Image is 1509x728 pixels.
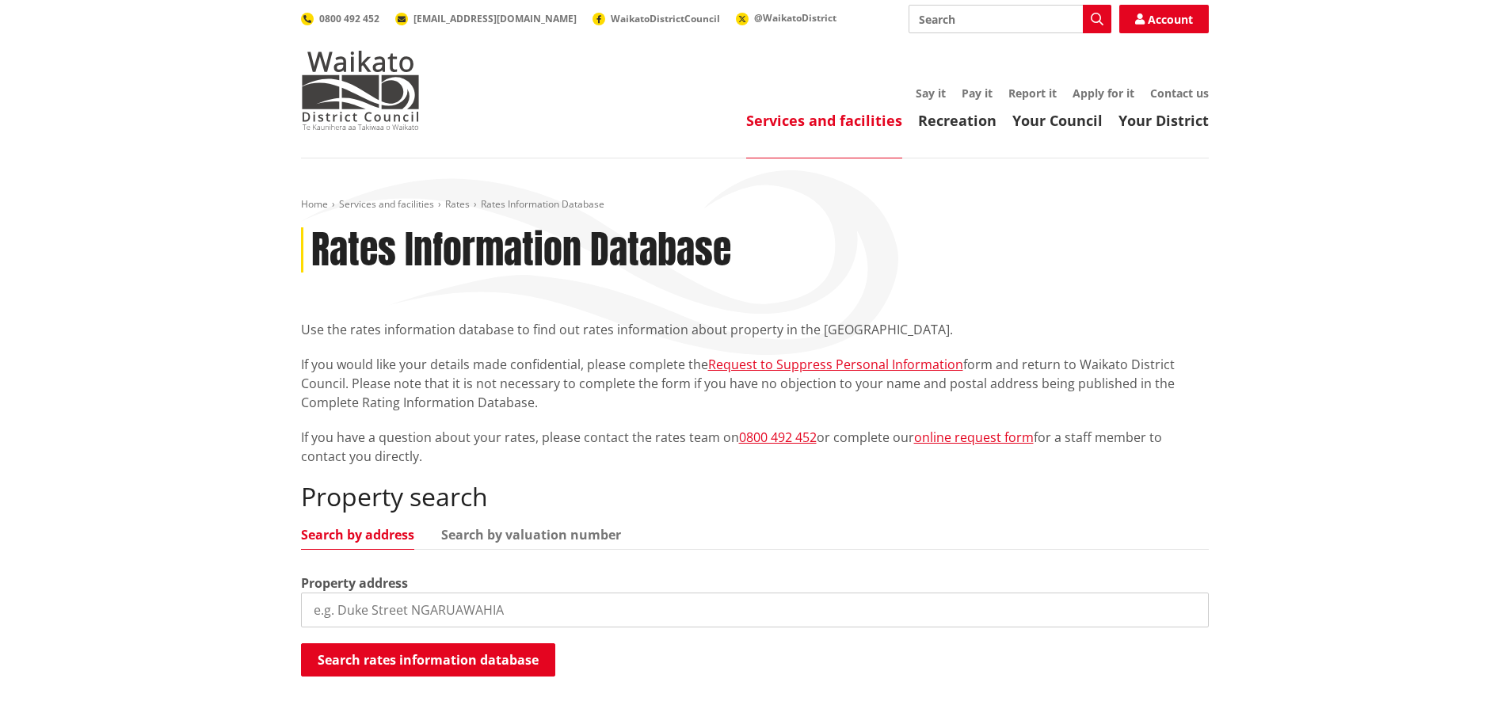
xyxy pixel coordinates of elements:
nav: breadcrumb [301,198,1209,212]
h2: Property search [301,482,1209,512]
a: Your Council [1012,111,1103,130]
a: [EMAIL_ADDRESS][DOMAIN_NAME] [395,12,577,25]
span: [EMAIL_ADDRESS][DOMAIN_NAME] [413,12,577,25]
p: Use the rates information database to find out rates information about property in the [GEOGRAPHI... [301,320,1209,339]
p: If you would like your details made confidential, please complete the form and return to Waikato ... [301,355,1209,412]
img: Waikato District Council - Te Kaunihera aa Takiwaa o Waikato [301,51,420,130]
a: 0800 492 452 [301,12,379,25]
a: Contact us [1150,86,1209,101]
a: Recreation [918,111,996,130]
button: Search rates information database [301,643,555,677]
a: Report it [1008,86,1057,101]
span: 0800 492 452 [319,12,379,25]
a: online request form [914,429,1034,446]
span: @WaikatoDistrict [754,11,836,25]
h1: Rates Information Database [311,227,731,273]
a: WaikatoDistrictCouncil [593,12,720,25]
a: Search by valuation number [441,528,621,541]
a: Pay it [962,86,993,101]
a: Account [1119,5,1209,33]
a: Say it [916,86,946,101]
a: @WaikatoDistrict [736,11,836,25]
a: Services and facilities [339,197,434,211]
a: Search by address [301,528,414,541]
label: Property address [301,574,408,593]
a: 0800 492 452 [739,429,817,446]
a: Request to Suppress Personal Information [708,356,963,373]
a: Services and facilities [746,111,902,130]
p: If you have a question about your rates, please contact the rates team on or complete our for a s... [301,428,1209,466]
input: e.g. Duke Street NGARUAWAHIA [301,593,1209,627]
a: Apply for it [1073,86,1134,101]
span: WaikatoDistrictCouncil [611,12,720,25]
a: Your District [1118,111,1209,130]
span: Rates Information Database [481,197,604,211]
a: Rates [445,197,470,211]
input: Search input [909,5,1111,33]
a: Home [301,197,328,211]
